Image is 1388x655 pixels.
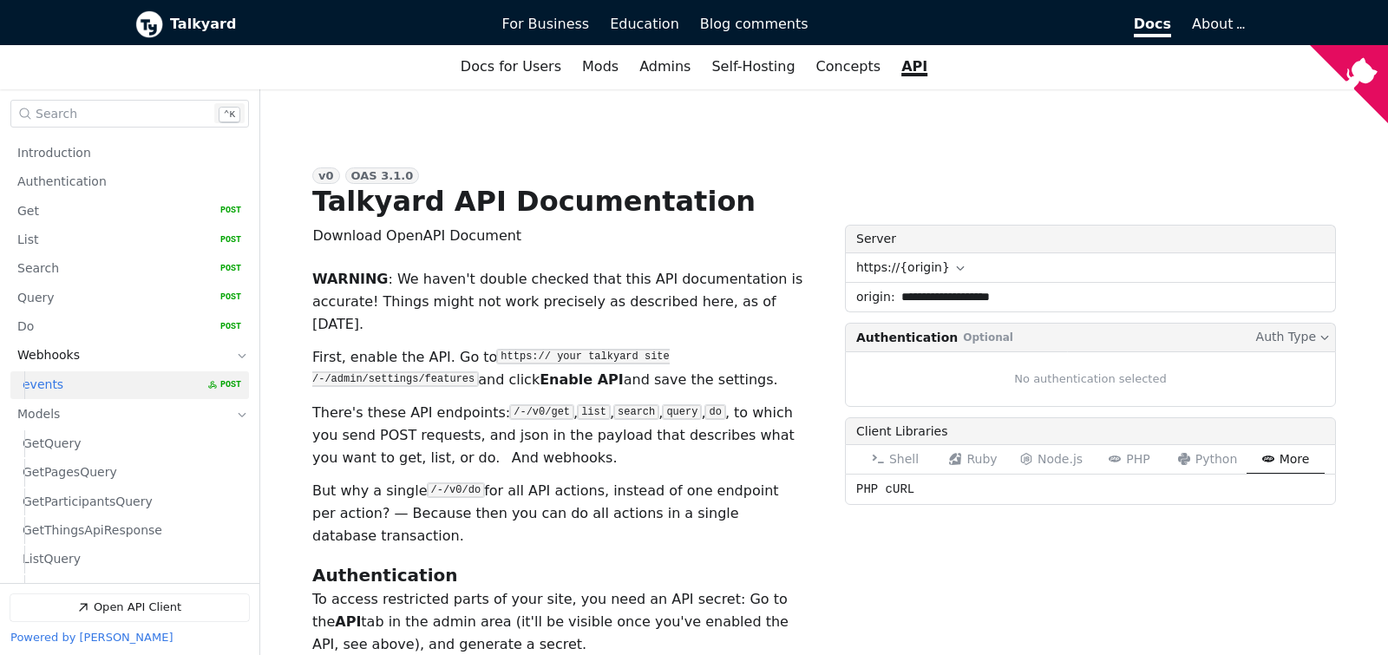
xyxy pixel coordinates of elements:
[629,52,701,82] a: Admins
[23,552,81,568] span: ListQuery
[224,110,230,121] span: ⌃
[23,580,116,597] span: ListPagesQuery
[17,168,241,195] a: Authentication
[17,174,107,190] span: Authentication
[23,522,162,539] span: GetThingsApiResponse
[845,351,1336,408] div: No authentication selected
[856,329,958,346] span: Authentication
[219,107,240,123] kbd: k
[17,343,218,370] a: Webhooks
[700,16,809,32] span: Blog comments
[1247,445,1325,474] button: More
[207,321,241,333] span: POST
[845,417,1336,445] div: Client Libraries
[1038,452,1083,466] span: Node.js
[312,271,389,287] b: WARNING
[17,226,241,253] a: List POST
[846,283,895,311] label: origin
[663,405,701,419] code: query
[207,234,241,246] span: POST
[540,371,624,388] strong: Enable API
[312,185,756,218] h1: Talkyard API Documentation
[889,452,919,466] span: Shell
[170,13,478,36] b: Talkyard
[10,594,249,621] a: Open API Client
[966,452,997,466] span: Ruby
[17,318,34,335] span: Do
[17,290,55,306] span: Query
[23,459,241,486] a: GetPagesQuery
[959,330,1017,345] span: Optional
[701,52,805,82] a: Self-Hosting
[313,225,522,247] button: Download OpenAPI Document
[23,377,63,394] span: events
[207,263,241,275] span: POST
[17,406,60,422] span: Models
[312,480,803,547] p: But why a single for all API actions, instead of one endpoint per action? — Because then you can ...
[1126,452,1149,466] span: PHP
[610,16,679,32] span: Education
[335,613,361,630] strong: API
[17,348,80,364] span: Webhooks
[23,372,241,399] a: events POST
[17,140,241,167] a: Introduction
[819,10,1182,39] a: Docs
[23,430,241,457] a: GetQuery
[23,575,241,602] a: ListPagesQuery
[845,474,1336,505] div: PHP cURL
[312,402,803,469] p: There's these API endpoints: , , , , , to which you send POST requests, and json in the payload t...
[428,483,485,497] code: /-/v0/do
[135,10,163,38] img: Talkyard logo
[690,10,819,39] a: Blog comments
[450,52,572,82] a: Docs for Users
[17,145,91,161] span: Introduction
[492,10,600,39] a: For Business
[23,464,117,481] span: GetPagesQuery
[856,259,950,277] span: https://{origin}
[36,107,77,121] span: Search
[17,256,241,283] a: Search POST
[312,346,803,391] p: First, enable the API. Go to and click and save the settings.
[17,203,39,219] span: Get
[614,405,658,419] code: search
[23,494,153,510] span: GetParticipantsQuery
[312,271,802,332] i: : We haven't double checked that this API documentation is accurate! Things might not work precis...
[1254,327,1332,347] button: Auth Type
[17,198,241,225] a: Get POST
[891,52,938,82] a: API
[806,52,892,82] a: Concepts
[599,10,690,39] a: Education
[17,401,218,429] a: Models
[17,313,241,340] a: Do POST
[510,405,573,419] code: /-/v0/get
[1134,16,1171,37] span: Docs
[572,52,629,82] a: Mods
[345,167,420,184] div: OAS 3.1.0
[207,292,241,305] span: POST
[312,563,803,588] h2: Authentication
[23,436,82,452] span: GetQuery
[17,232,38,248] span: List
[1280,452,1310,466] span: More
[23,488,241,515] a: GetParticipantsQuery
[502,16,590,32] span: For Business
[207,379,241,391] span: POST
[17,261,59,278] span: Search
[23,517,241,544] a: GetThingsApiResponse
[207,205,241,217] span: POST
[846,253,1335,282] button: https://{origin}
[845,225,1336,252] label: Server
[578,405,610,419] code: list
[17,285,241,311] a: Query POST
[1195,452,1238,466] span: Python
[312,350,670,386] code: https:// your talkyard site /-/admin/settings/features
[312,167,340,184] div: v0
[23,547,241,573] a: ListQuery
[135,10,478,38] a: Talkyard logoTalkyard
[1192,16,1242,32] a: About
[705,405,724,419] code: do
[10,632,173,645] a: Powered by [PERSON_NAME]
